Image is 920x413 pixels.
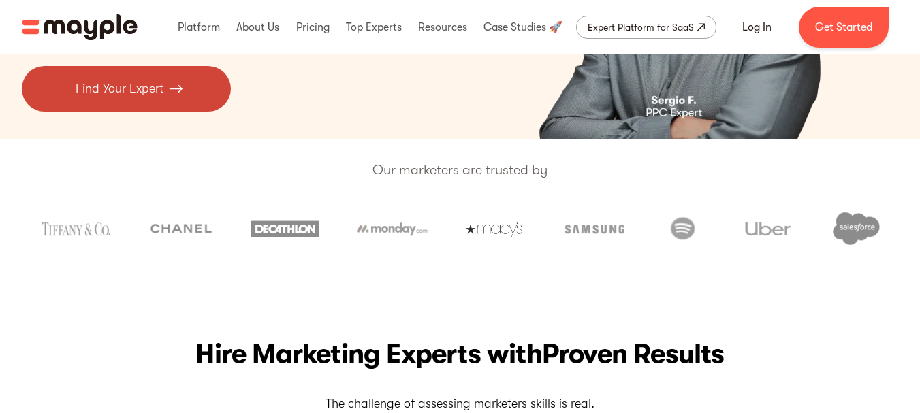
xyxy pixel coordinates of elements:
span: Proven Results [542,338,725,369]
a: Get Started [799,7,889,48]
div: Expert Platform for SaaS [588,19,694,35]
h2: Hire Marketing Experts with [22,335,899,373]
a: Expert Platform for SaaS [576,16,716,39]
p: Find Your Expert [76,80,163,98]
a: Log In [726,11,788,44]
a: Find Your Expert [22,66,231,112]
img: Mayple logo [22,14,138,40]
